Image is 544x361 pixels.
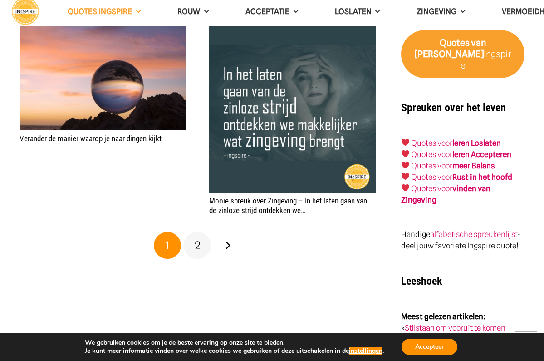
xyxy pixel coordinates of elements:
[452,173,512,182] strong: Rust in het hoofd
[430,230,517,239] a: alfabetische spreukenlijst
[209,196,367,214] a: Mooie spreuk over Zingeving – In het laten gaan van de zinloze strijd ontdekken we…
[402,339,457,355] button: Accepteer
[401,229,525,252] p: Handige - deel jouw favoriete Ingspire quote!
[402,184,409,192] img: ❤
[452,161,495,170] strong: meer Balans
[452,150,511,159] a: leren Accepteren
[245,7,289,16] span: Acceptatie
[177,7,200,16] span: ROUW
[452,138,501,148] a: leren Loslaten
[184,232,211,259] a: Pagina 2
[411,173,512,182] a: Quotes voorRust in het hoofd
[165,239,169,252] span: 1
[417,7,456,16] span: Zingeving
[402,161,409,169] img: ❤
[20,27,186,36] a: Verander de manier waarop je naar dingen kijkt
[85,339,384,347] p: We gebruiken cookies om je de beste ervaring op onze site te bieden.
[402,138,409,146] img: ❤
[440,37,470,48] strong: Quotes
[401,184,490,204] a: Quotes voorvinden van Zingeving
[415,37,486,59] strong: van [PERSON_NAME]
[402,173,409,180] img: ❤
[515,331,537,354] a: Terug naar top
[154,232,181,259] span: Pagina 1
[209,26,376,193] img: In het laten gaan van de zinloze strijd ontdekken we makkelijker wat zingeving brengt. Zingevings...
[68,7,132,16] span: QUOTES INGSPIRE
[85,347,384,355] p: Je kunt meer informatie vinden over welke cookies we gebruiken of deze uitschakelen in de .
[411,150,452,159] a: Quotes voor
[195,239,201,252] span: 2
[401,275,442,287] strong: Leeshoek
[401,184,490,204] strong: vinden van Zingeving
[401,312,485,321] strong: Meest gelezen artikelen:
[209,27,376,36] a: Mooie spreuk over Zingeving – In het laten gaan van de zinloze strijd ontdekken we…
[401,101,506,114] strong: Spreuken over het leven
[401,311,525,356] p: » » »
[405,323,505,332] a: Stilstaan om vooruit te komen
[401,30,525,78] a: Quotes van [PERSON_NAME]Ingspire
[402,150,409,158] img: ❤
[335,7,372,16] span: Loslaten
[20,134,162,143] a: Verander de manier waarop je naar dingen kijkt
[411,161,495,170] a: Quotes voormeer Balans
[411,138,452,148] a: Quotes voor
[349,347,382,355] button: instellingen
[20,26,186,130] img: Verander je perspectief! Gouden inzichten van ingspire.nl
